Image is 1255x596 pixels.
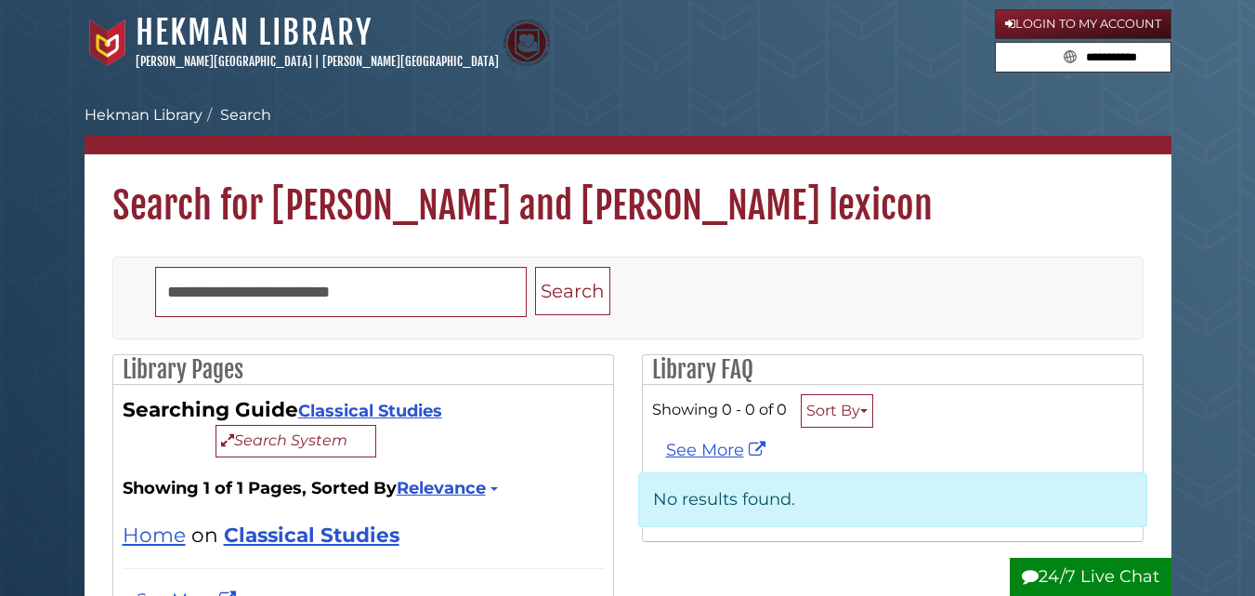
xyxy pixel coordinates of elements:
button: Sort By [801,394,873,428]
form: Search library guides, policies, and FAQs. [995,42,1171,73]
h2: Library FAQ [643,355,1143,385]
nav: breadcrumb [85,104,1171,154]
img: Calvin Theological Seminary [503,20,550,66]
a: Login to My Account [995,9,1171,39]
a: Home [123,523,186,547]
h2: Library Pages [113,355,613,385]
span: on [191,523,218,547]
a: Relevance [397,478,495,498]
a: Classical Studies [224,523,399,547]
li: Search [203,104,271,126]
span: Showing 0 - 0 of 0 [652,400,787,418]
div: Searching Guide [123,394,604,457]
a: See More [666,440,770,460]
span: | [315,54,320,69]
h1: Search for [PERSON_NAME] and [PERSON_NAME] lexicon [85,154,1171,229]
a: Classical Studies [298,401,442,421]
a: [PERSON_NAME][GEOGRAPHIC_DATA] [136,54,312,69]
strong: Showing 1 of 1 Pages, Sorted By [123,476,604,501]
p: No results found. [638,472,1147,527]
a: Hekman Library [136,12,373,53]
button: Search [535,267,610,316]
img: Calvin University [85,20,131,66]
button: Search System [216,425,376,457]
button: 24/7 Live Chat [1010,558,1171,596]
a: Hekman Library [85,106,203,124]
a: [PERSON_NAME][GEOGRAPHIC_DATA] [322,54,499,69]
button: Search [1058,43,1082,68]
